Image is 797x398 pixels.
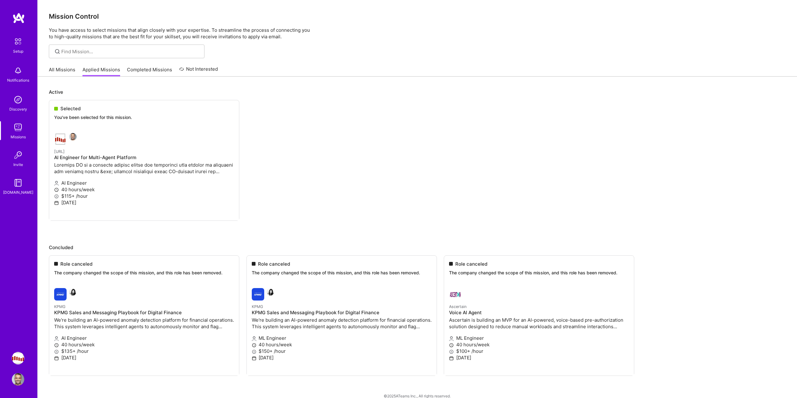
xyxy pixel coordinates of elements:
img: bell [12,64,24,77]
a: Applied Missions [82,66,120,77]
img: guide book [12,177,24,189]
p: Active [49,89,786,95]
img: Steelbay.ai: AI Engineer for Multi-Agent Platform [12,352,24,364]
img: logo [12,12,25,24]
input: Find Mission... [61,48,200,55]
div: Discovery [9,106,27,112]
a: Completed Missions [127,66,172,77]
a: User Avatar [10,373,26,386]
p: Concluded [49,244,786,251]
div: Setup [13,48,23,54]
img: setup [12,35,25,48]
i: icon SearchGrey [54,48,61,55]
a: Not Interested [179,65,218,77]
div: Invite [13,161,23,168]
img: Invite [12,149,24,161]
div: [DOMAIN_NAME] [3,189,33,196]
img: teamwork [12,121,24,134]
img: User Avatar [12,373,24,386]
img: discovery [12,93,24,106]
h3: Mission Control [49,12,786,20]
div: Notifications [7,77,29,83]
a: All Missions [49,66,75,77]
a: Steelbay.ai: AI Engineer for Multi-Agent Platform [10,352,26,364]
p: You have access to select missions that align closely with your expertise. To streamline the proc... [49,27,786,40]
div: Missions [11,134,26,140]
